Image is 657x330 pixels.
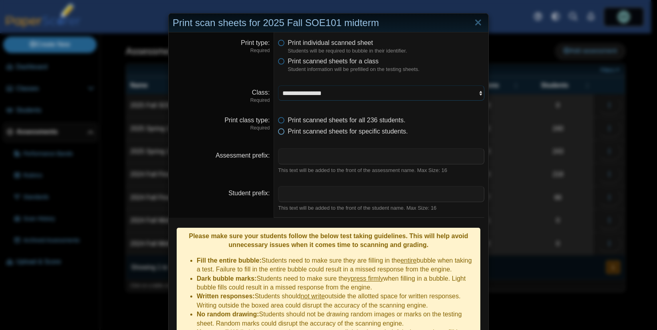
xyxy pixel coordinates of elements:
[216,152,270,159] label: Assessment prefix
[197,256,476,274] li: Students need to make sure they are filling in the bubble when taking a test. Failure to fill in ...
[228,190,270,196] label: Student prefix
[197,293,255,300] b: Written responses:
[278,204,484,212] div: This text will be added to the front of the student name. Max Size: 16
[173,47,270,54] dfn: Required
[351,275,383,282] u: press firmly
[472,16,484,30] a: Close
[197,310,476,328] li: Students should not be drawing random images or marks on the testing sheet. Random marks could di...
[288,117,405,123] span: Print scanned sheets for all 236 students.
[288,128,408,135] span: Print scanned sheets for specific students.
[288,39,373,46] span: Print individual scanned sheet
[252,89,270,96] label: Class
[197,274,476,292] li: Students need to make sure they when filling in a bubble. Light bubble fills could result in a mi...
[169,14,488,32] div: Print scan sheets for 2025 Fall SOE101 midterm
[300,293,324,300] u: not write
[288,58,379,65] span: Print scanned sheets for a class
[401,257,417,264] u: entire
[288,47,484,55] dfn: Students will be required to bubble in their identifier.
[278,167,484,174] div: This text will be added to the front of the assessment name. Max Size: 16
[197,275,256,282] b: Dark bubble marks:
[173,125,270,132] dfn: Required
[173,97,270,104] dfn: Required
[197,292,476,310] li: Students should outside the allotted space for written responses. Writing outside the boxed area ...
[241,39,270,46] label: Print type
[288,66,484,73] dfn: Student information will be prefilled on the testing sheets.
[197,257,262,264] b: Fill the entire bubble:
[189,233,468,248] b: Please make sure your students follow the below test taking guidelines. This will help avoid unne...
[197,311,259,318] b: No random drawing:
[224,117,270,123] label: Print class type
